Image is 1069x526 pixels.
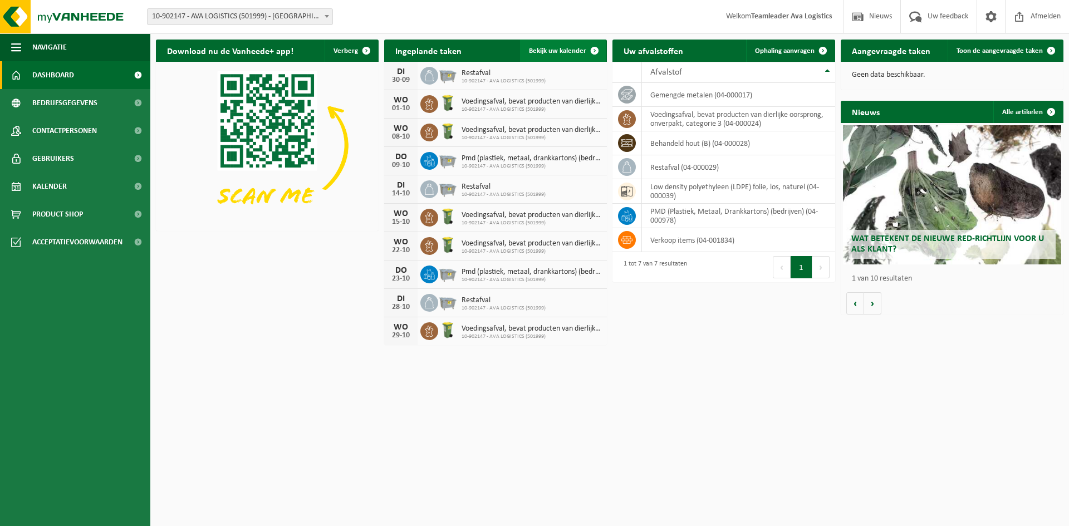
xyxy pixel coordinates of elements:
span: Ophaling aanvragen [755,47,815,55]
div: 22-10 [390,247,412,254]
h2: Aangevraagde taken [841,40,941,61]
div: 08-10 [390,133,412,141]
span: Afvalstof [650,68,682,77]
div: WO [390,124,412,133]
span: Gebruikers [32,145,74,173]
td: verkoop items (04-001834) [642,228,835,252]
span: Kalender [32,173,67,200]
span: Product Shop [32,200,83,228]
td: PMD (Plastiek, Metaal, Drankkartons) (bedrijven) (04-000978) [642,204,835,228]
img: WB-2500-GAL-GY-01 [438,150,457,169]
span: Toon de aangevraagde taken [957,47,1043,55]
div: 29-10 [390,332,412,340]
span: Verberg [334,47,358,55]
h2: Ingeplande taken [384,40,473,61]
button: 1 [791,256,812,278]
span: Acceptatievoorwaarden [32,228,122,256]
span: 10-902147 - AVA LOGISTICS (501999) [462,78,546,85]
span: Contactpersonen [32,117,97,145]
img: WB-0140-HPE-GN-50 [438,122,457,141]
span: Bedrijfsgegevens [32,89,97,117]
div: DI [390,294,412,303]
span: 10-902147 - AVA LOGISTICS (501999) [462,106,601,113]
span: Dashboard [32,61,74,89]
img: WB-0140-HPE-GN-50 [438,321,457,340]
span: 10-902147 - AVA LOGISTICS (501999) [462,248,601,255]
td: low density polyethyleen (LDPE) folie, los, naturel (04-000039) [642,179,835,204]
img: WB-2500-GAL-GY-01 [438,264,457,283]
span: 10-902147 - AVA LOGISTICS (501999) [462,135,601,141]
img: WB-2500-GAL-GY-01 [438,292,457,311]
strong: Teamleader Ava Logistics [751,12,832,21]
button: Volgende [864,292,881,314]
span: Bekijk uw kalender [529,47,586,55]
img: WB-2500-GAL-GY-01 [438,179,457,198]
span: Voedingsafval, bevat producten van dierlijke oorsprong, onverpakt, categorie 3 [462,126,601,135]
p: Geen data beschikbaar. [852,71,1052,79]
div: WO [390,209,412,218]
span: 10-902147 - AVA LOGISTICS (501999) [462,163,601,170]
img: WB-2500-GAL-GY-01 [438,65,457,84]
span: Voedingsafval, bevat producten van dierlijke oorsprong, onverpakt, categorie 3 [462,97,601,106]
span: Wat betekent de nieuwe RED-richtlijn voor u als klant? [851,234,1044,254]
h2: Download nu de Vanheede+ app! [156,40,305,61]
span: 10-902147 - AVA LOGISTICS (501999) [462,191,546,198]
a: Wat betekent de nieuwe RED-richtlijn voor u als klant? [843,125,1061,264]
td: behandeld hout (B) (04-000028) [642,131,835,155]
td: voedingsafval, bevat producten van dierlijke oorsprong, onverpakt, categorie 3 (04-000024) [642,107,835,131]
td: restafval (04-000029) [642,155,835,179]
span: 10-902147 - AVA LOGISTICS (501999) [462,277,601,283]
h2: Uw afvalstoffen [612,40,694,61]
div: DO [390,153,412,161]
a: Ophaling aanvragen [746,40,834,62]
span: 10-902147 - AVA LOGISTICS (501999) [462,305,546,312]
img: WB-0140-HPE-GN-50 [438,207,457,226]
div: 01-10 [390,105,412,112]
span: Voedingsafval, bevat producten van dierlijke oorsprong, onverpakt, categorie 3 [462,211,601,220]
div: 23-10 [390,275,412,283]
td: gemengde metalen (04-000017) [642,83,835,107]
div: 15-10 [390,218,412,226]
span: 10-902147 - AVA LOGISTICS (501999) [462,333,601,340]
span: Restafval [462,69,546,78]
div: WO [390,238,412,247]
span: Pmd (plastiek, metaal, drankkartons) (bedrijven) [462,268,601,277]
a: Alle artikelen [993,101,1062,123]
span: Voedingsafval, bevat producten van dierlijke oorsprong, onverpakt, categorie 3 [462,239,601,248]
span: 10-902147 - AVA LOGISTICS (501999) - SINT-NIKLAAS [148,9,332,24]
div: 14-10 [390,190,412,198]
span: Restafval [462,183,546,191]
span: 10-902147 - AVA LOGISTICS (501999) [462,220,601,227]
p: 1 van 10 resultaten [852,275,1058,283]
div: DO [390,266,412,275]
span: 10-902147 - AVA LOGISTICS (501999) - SINT-NIKLAAS [147,8,333,25]
button: Previous [773,256,791,278]
img: WB-0140-HPE-GN-50 [438,94,457,112]
div: 1 tot 7 van 7 resultaten [618,255,687,279]
img: WB-0140-HPE-GN-50 [438,235,457,254]
a: Toon de aangevraagde taken [948,40,1062,62]
span: Navigatie [32,33,67,61]
div: DI [390,181,412,190]
a: Bekijk uw kalender [520,40,606,62]
span: Pmd (plastiek, metaal, drankkartons) (bedrijven) [462,154,601,163]
button: Vorige [846,292,864,314]
button: Verberg [325,40,377,62]
span: Voedingsafval, bevat producten van dierlijke oorsprong, onverpakt, categorie 3 [462,325,601,333]
img: Download de VHEPlus App [156,62,379,229]
div: 28-10 [390,303,412,311]
div: DI [390,67,412,76]
button: Next [812,256,830,278]
h2: Nieuws [841,101,891,122]
div: 30-09 [390,76,412,84]
div: WO [390,323,412,332]
span: Restafval [462,296,546,305]
div: WO [390,96,412,105]
div: 09-10 [390,161,412,169]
